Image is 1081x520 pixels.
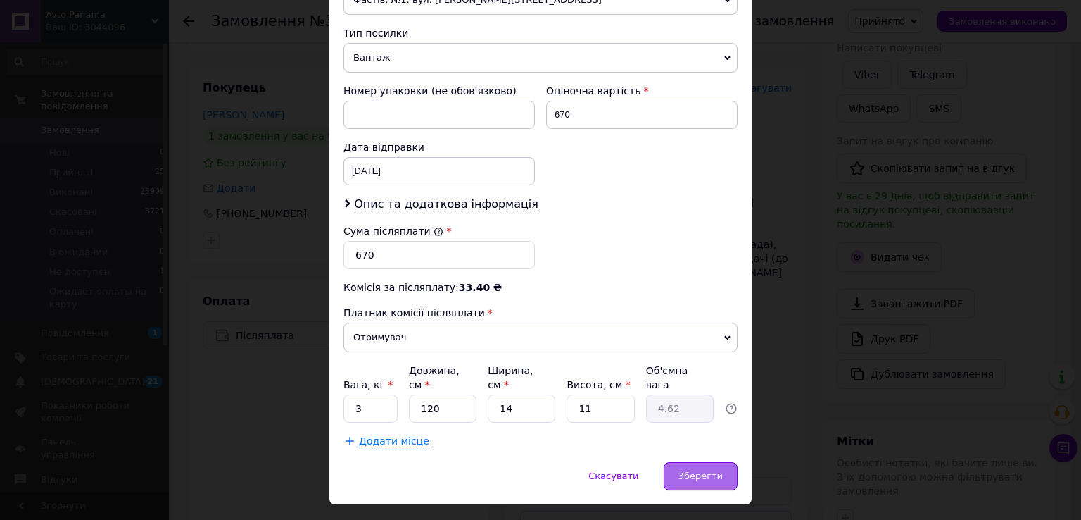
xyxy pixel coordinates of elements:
[646,364,714,392] div: Об'ємна вага
[359,435,429,447] span: Додати місце
[488,365,533,390] label: Ширина, см
[343,27,408,39] span: Тип посилки
[354,197,538,211] span: Опис та додаткова інформація
[343,280,738,295] div: Комісія за післяплату:
[343,84,535,98] div: Номер упаковки (не обов'язково)
[409,365,460,390] label: Довжина, см
[343,323,738,352] span: Отримувач
[459,282,502,293] span: 33.40 ₴
[343,140,535,154] div: Дата відправки
[343,307,485,318] span: Платник комісії післяплати
[343,379,393,390] label: Вага, кг
[343,43,738,73] span: Вантаж
[588,471,638,481] span: Скасувати
[567,379,630,390] label: Висота, см
[343,225,443,237] label: Сума післяплати
[546,84,738,98] div: Оціночна вартість
[678,471,723,481] span: Зберегти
